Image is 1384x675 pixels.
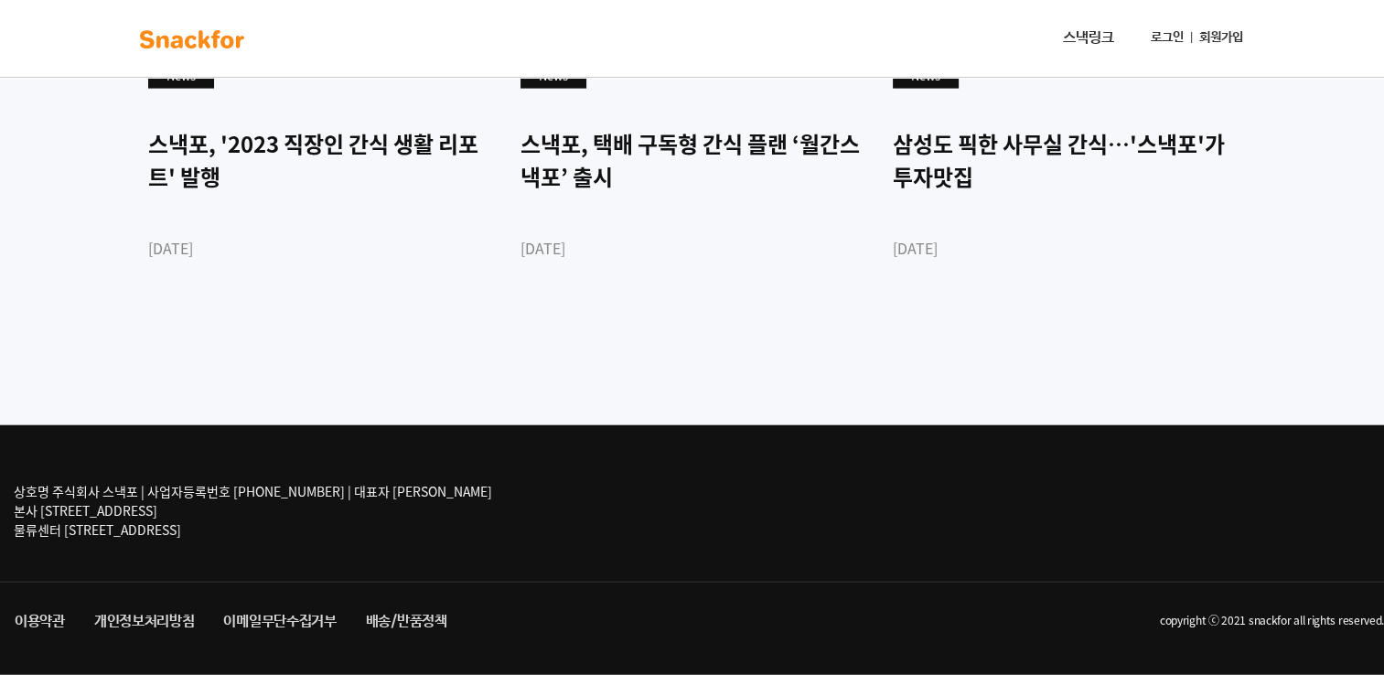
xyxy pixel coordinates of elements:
li: copyright ⓒ 2021 snackfor all rights reserved. [462,605,1384,638]
a: 로그인 [1143,21,1191,55]
a: News 스낵포, '2023 직장인 간식 생활 리포트' 발행 [DATE] [148,62,491,323]
a: 개인정보처리방침 [80,605,209,638]
div: [DATE] [148,237,491,259]
div: [DATE] [520,237,864,259]
div: 삼성도 픽한 사무실 간식…'스낵포'가 투자맛집 [893,127,1236,193]
div: 스낵포, '2023 직장인 간식 생활 리포트' 발행 [148,127,491,193]
a: News 스낵포, 택배 구독형 간식 플랜 ‘월간스낵포’ 출시 [DATE] [520,62,864,323]
p: 상호명 주식회사 스낵포 | 사업자등록번호 [PHONE_NUMBER] | 대표자 [PERSON_NAME] 본사 [STREET_ADDRESS] 물류센터 [STREET_ADDRESS] [14,482,492,540]
a: 이메일무단수집거부 [209,605,350,638]
a: News 삼성도 픽한 사무실 간식…'스낵포'가 투자맛집 [DATE] [893,62,1236,323]
a: 배송/반품정책 [351,605,462,638]
div: [DATE] [893,237,1236,259]
a: 회원가입 [1192,21,1250,55]
div: 스낵포, 택배 구독형 간식 플랜 ‘월간스낵포’ 출시 [520,127,864,193]
img: background-main-color.svg [134,25,250,54]
a: 스낵링크 [1056,20,1121,57]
